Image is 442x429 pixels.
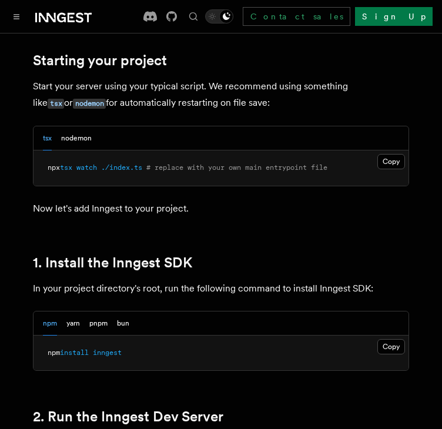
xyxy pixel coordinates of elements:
[9,9,24,24] button: Toggle navigation
[48,97,64,108] a: tsx
[377,339,405,354] button: Copy
[60,348,89,357] span: install
[60,163,72,172] span: tsx
[186,9,200,24] button: Find something...
[48,348,60,357] span: npm
[243,7,350,26] a: Contact sales
[117,311,129,336] button: bun
[43,126,52,150] button: tsx
[73,97,106,108] a: nodemon
[33,408,223,425] a: 2. Run the Inngest Dev Server
[33,52,167,69] a: Starting your project
[377,154,405,169] button: Copy
[33,78,409,112] p: Start your server using your typical script. We recommend using something like or for automatical...
[89,311,108,336] button: pnpm
[66,311,80,336] button: yarn
[146,163,327,172] span: # replace with your own main entrypoint file
[33,254,192,271] a: 1. Install the Inngest SDK
[33,200,409,217] p: Now let's add Inngest to your project.
[61,126,92,150] button: nodemon
[48,99,64,109] code: tsx
[93,348,122,357] span: inngest
[76,163,97,172] span: watch
[205,9,233,24] button: Toggle dark mode
[355,7,433,26] a: Sign Up
[43,311,57,336] button: npm
[101,163,142,172] span: ./index.ts
[48,163,60,172] span: npx
[73,99,106,109] code: nodemon
[33,280,409,297] p: In your project directory's root, run the following command to install Inngest SDK:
